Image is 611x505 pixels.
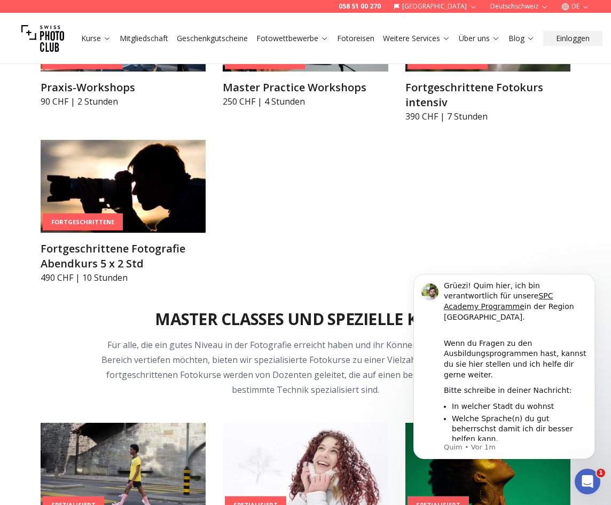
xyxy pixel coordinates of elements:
p: 390 CHF | 7 Stunden [405,110,570,123]
iframe: Intercom notifications Nachricht [397,262,611,500]
p: 250 CHF | 4 Stunden [223,95,388,108]
a: Fotowettbewerbe [256,33,328,44]
button: Geschenkgutscheine [173,31,252,46]
button: Über uns [455,31,504,46]
button: Mitgliedschaft [115,31,173,46]
p: 490 CHF | 10 Stunden [41,271,206,284]
a: Kurse [81,33,111,44]
button: Einloggen [543,31,602,46]
h3: Fortgeschrittene Fotografie Abendkurs 5 x 2 Std [41,241,206,271]
button: Weitere Services [379,31,455,46]
iframe: Intercom live chat [575,469,600,494]
a: Blog [508,33,535,44]
div: Fortgeschrittene [43,213,123,231]
p: 90 CHF | 2 Stunden [41,95,206,108]
a: Geschenkgutscheine [177,33,248,44]
a: Weitere Services [383,33,450,44]
button: Kurse [77,31,115,46]
a: Fortgeschrittene Fotografie Abendkurs 5 x 2 StdFortgeschritteneFortgeschrittene Fotografie Abendk... [41,140,206,284]
h3: Fortgeschrittene Fotokurs intensiv [405,80,570,110]
h3: Praxis-Workshops [41,80,206,95]
button: Fotowettbewerbe [252,31,333,46]
h2: Master Classes und spezielle Kurse [155,310,456,329]
a: 058 51 00 270 [339,2,381,11]
img: Swiss photo club [21,17,64,60]
a: Mitgliedschaft [120,33,168,44]
h3: Master Practice Workshops [223,80,388,95]
span: 1 [597,469,605,477]
button: Blog [504,31,539,46]
img: Fortgeschrittene Fotografie Abendkurs 5 x 2 Std [41,140,206,233]
a: Über uns [459,33,500,44]
button: Fotoreisen [333,31,379,46]
span: Für alle, die ein gutes Niveau in der Fotografie erreicht haben und ihr Können in einem bestimmte... [101,339,510,396]
a: Fotoreisen [337,33,374,44]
